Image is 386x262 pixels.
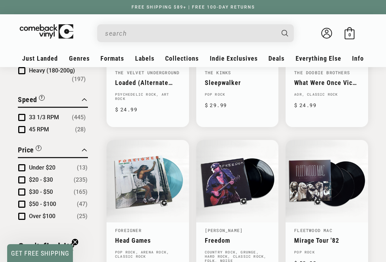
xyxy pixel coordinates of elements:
[115,79,180,86] a: Loaded (Alternate Version)
[18,94,45,107] button: Filter by Speed
[268,55,284,62] span: Deals
[205,70,231,75] a: The Kinks
[135,55,154,62] span: Labels
[18,145,41,157] button: Filter by Price
[352,55,364,62] span: Info
[11,250,69,257] span: GET FREE SHIPPING
[205,79,270,86] a: Sleepwalker
[115,227,142,233] a: Foreigner
[165,55,199,62] span: Collections
[29,176,53,183] span: $20 - $30
[29,201,56,207] span: $50 - $100
[74,176,88,184] span: Number of products: (235)
[97,24,294,42] div: Search
[75,125,86,134] span: Number of products: (28)
[18,95,37,104] span: Speed
[18,240,88,254] h2: Can't find it?
[74,188,88,196] span: Number of products: (165)
[69,55,90,62] span: Genres
[18,146,34,154] span: Price
[7,244,73,262] div: GET FREE SHIPPINGClose teaser
[348,32,351,37] span: 0
[77,163,88,172] span: Number of products: (13)
[77,200,88,208] span: Number of products: (47)
[29,164,55,171] span: Under $20
[205,237,270,244] a: Freedom
[115,237,180,244] a: Head Games
[72,113,86,122] span: Number of products: (445)
[29,67,75,74] span: Heavy (180-200g)
[296,55,341,62] span: Everything Else
[276,24,295,42] button: Search
[100,55,124,62] span: Formats
[105,26,274,41] input: When autocomplete results are available use up and down arrows to review and enter to select
[294,79,360,86] a: What Were Once Vices Are Now Habits
[29,213,55,220] span: Over $100
[29,126,49,133] span: 45 RPM
[115,70,179,75] a: The Velvet Underground
[294,237,360,244] a: Mirage Tour '82
[294,70,350,75] a: The Doobie Brothers
[72,75,86,84] span: Number of products: (197)
[210,55,258,62] span: Indie Exclusives
[124,5,262,10] a: FREE SHIPPING $89+ | FREE 100-DAY RETURNS
[29,114,59,121] span: 33 1/3 RPM
[205,227,243,233] a: [PERSON_NAME]
[71,238,79,246] button: Close teaser
[77,212,88,221] span: Number of products: (25)
[22,55,58,62] span: Just Landed
[29,188,53,195] span: $30 - $50
[294,227,332,233] a: Fleetwood Mac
